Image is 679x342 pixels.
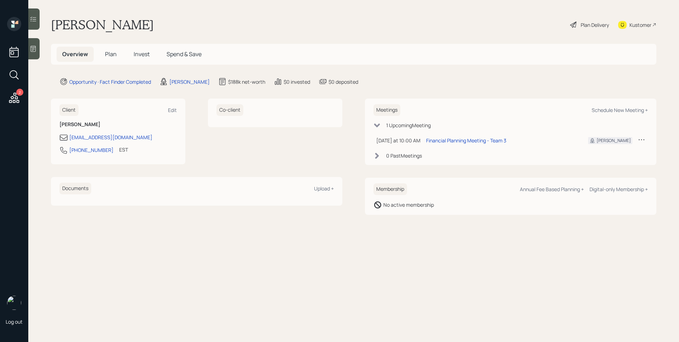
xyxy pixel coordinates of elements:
[284,78,310,85] div: $0 invested
[581,21,609,29] div: Plan Delivery
[59,104,79,116] h6: Client
[168,107,177,113] div: Edit
[228,78,265,85] div: $188k net-worth
[373,183,407,195] h6: Membership
[590,186,648,193] div: Digital-only Membership +
[386,152,422,159] div: 0 Past Meeting s
[329,78,358,85] div: $0 deposited
[59,122,177,128] h6: [PERSON_NAME]
[520,186,584,193] div: Annual Fee Based Planning +
[314,185,334,192] div: Upload +
[216,104,243,116] h6: Co-client
[597,137,631,144] div: [PERSON_NAME]
[383,201,434,208] div: No active membership
[426,137,506,144] div: Financial Planning Meeting - Team 3
[7,296,21,310] img: james-distasi-headshot.png
[134,50,150,58] span: Invest
[376,137,420,144] div: [DATE] at 10:00 AM
[6,318,23,325] div: Log out
[592,107,648,113] div: Schedule New Meeting +
[51,17,154,33] h1: [PERSON_NAME]
[105,50,117,58] span: Plan
[69,134,152,141] div: [EMAIL_ADDRESS][DOMAIN_NAME]
[119,146,128,153] div: EST
[59,183,91,194] h6: Documents
[69,78,151,85] div: Opportunity · Fact Finder Completed
[169,78,210,85] div: [PERSON_NAME]
[69,146,114,154] div: [PHONE_NUMBER]
[62,50,88,58] span: Overview
[629,21,651,29] div: Kustomer
[373,104,400,116] h6: Meetings
[16,89,23,96] div: 2
[167,50,202,58] span: Spend & Save
[386,122,431,129] div: 1 Upcoming Meeting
